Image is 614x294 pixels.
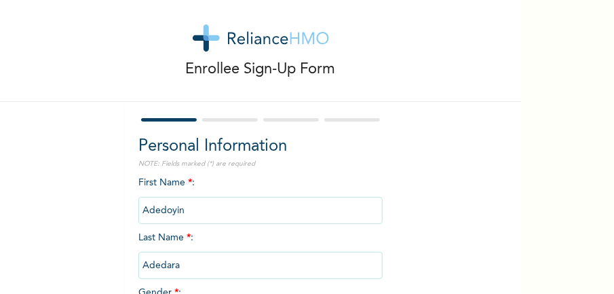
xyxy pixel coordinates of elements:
[193,24,329,52] img: logo
[138,178,383,215] span: First Name :
[138,233,383,270] span: Last Name :
[138,197,383,224] input: Enter your first name
[138,159,383,169] p: NOTE: Fields marked (*) are required
[186,58,336,81] p: Enrollee Sign-Up Form
[138,134,383,159] h2: Personal Information
[138,252,383,279] input: Enter your last name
